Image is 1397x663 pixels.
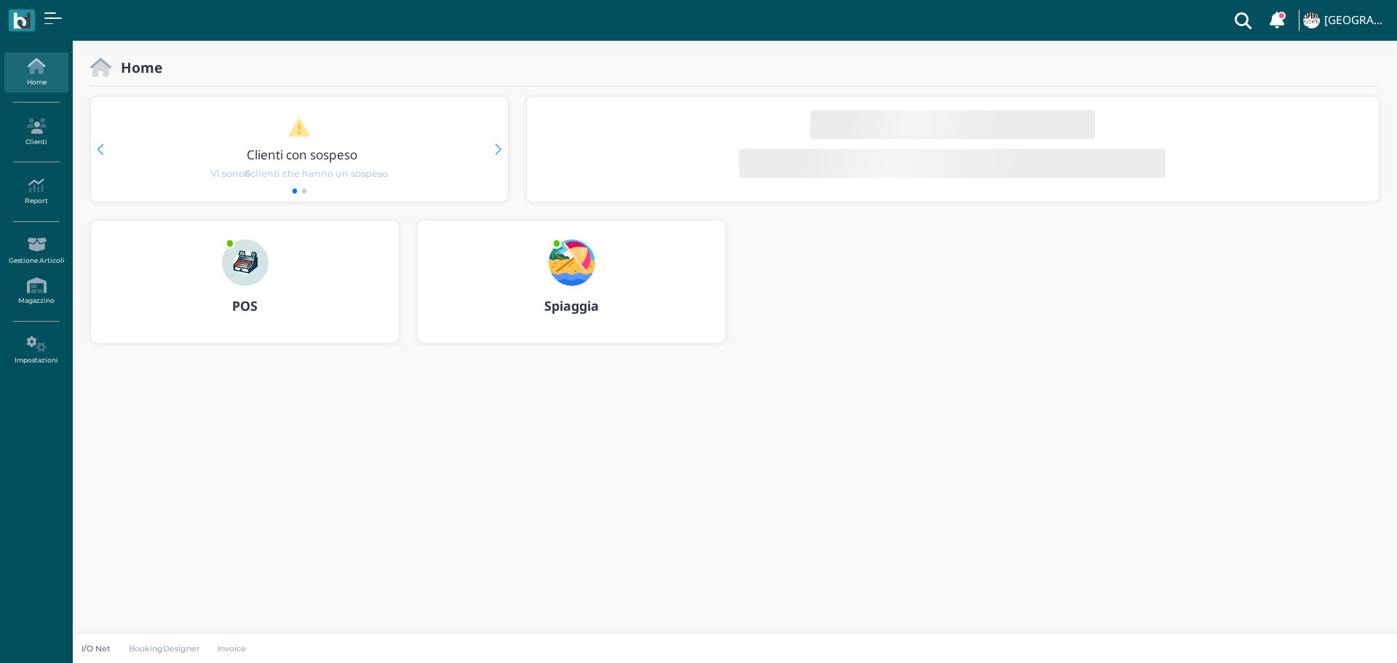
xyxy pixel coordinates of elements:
a: ... Spiaggia [417,220,726,361]
a: Report [4,172,68,212]
a: ... POS [90,220,399,361]
a: Magazzino [4,271,68,311]
b: 6 [244,168,250,179]
h3: Clienti con sospeso [122,148,482,162]
b: Spiaggia [544,297,599,314]
img: ... [222,239,268,286]
a: Gestione Articoli [4,231,68,271]
div: Next slide [495,144,501,155]
div: 1 / 2 [91,97,508,202]
a: ... [GEOGRAPHIC_DATA] [1301,3,1388,38]
div: Previous slide [97,144,103,155]
img: logo [13,12,30,29]
a: Impostazioni [4,330,68,370]
h4: [GEOGRAPHIC_DATA] [1324,15,1388,27]
img: ... [549,239,595,286]
a: Clienti [4,112,68,152]
b: POS [232,297,258,314]
h2: Home [111,60,162,75]
a: Home [4,52,68,92]
span: Vi sono clienti che hanno un sospeso [210,167,388,180]
img: ... [1303,12,1319,28]
iframe: Help widget launcher [1294,618,1385,651]
a: Clienti con sospeso Vi sono6clienti che hanno un sospeso [119,118,479,180]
